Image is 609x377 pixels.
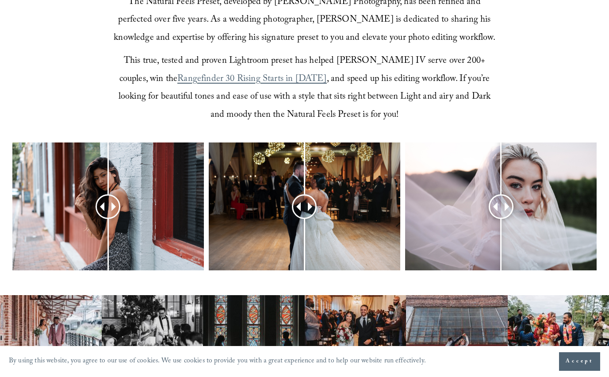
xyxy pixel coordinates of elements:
span: This true, tested and proven Lightroom preset has helped [PERSON_NAME] IV serve over 200+ couples... [119,54,488,87]
img: Rustic Raleigh wedding venue couple down the aisle [305,295,406,372]
a: Rangefinder 30 Rising Starts in [DATE] [177,72,326,87]
img: Best Raleigh wedding venue reception toast [102,295,203,372]
span: Accept [566,357,594,366]
img: Raleigh wedding photographer couple dance [406,295,508,372]
p: By using this website, you agree to our use of cookies. We use cookies to provide you with a grea... [9,355,426,369]
span: , and speed up his editing workflow. If you’re looking for beautiful tones and ease of use with a... [119,72,493,123]
button: Accept [559,352,600,371]
img: Elegant bride and groom first look photography [203,295,305,372]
